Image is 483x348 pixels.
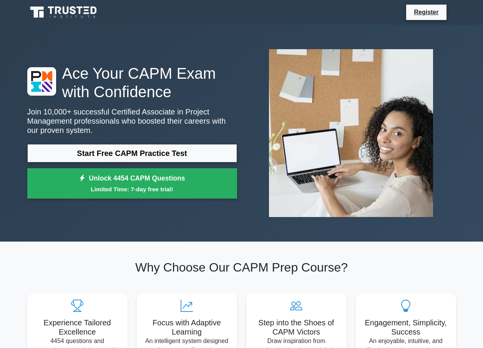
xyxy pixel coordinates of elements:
small: Limited Time: 7-day free trial! [37,185,227,194]
h2: Why Choose Our CAPM Prep Course? [27,260,456,275]
a: Unlock 4454 CAPM QuestionsLimited Time: 7-day free trial! [27,168,237,199]
p: Join 10,000+ successful Certified Associate in Project Management professionals who boosted their... [27,107,237,135]
h5: Focus with Adaptive Learning [143,318,231,336]
h1: Ace Your CAPM Exam with Confidence [27,64,237,101]
h5: Experience Tailored Excellence [33,318,121,336]
a: Start Free CAPM Practice Test [27,144,237,162]
a: Register [409,7,443,17]
h5: Step into the Shoes of CAPM Victors [252,318,340,336]
h5: Engagement, Simplicity, Success [362,318,450,336]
